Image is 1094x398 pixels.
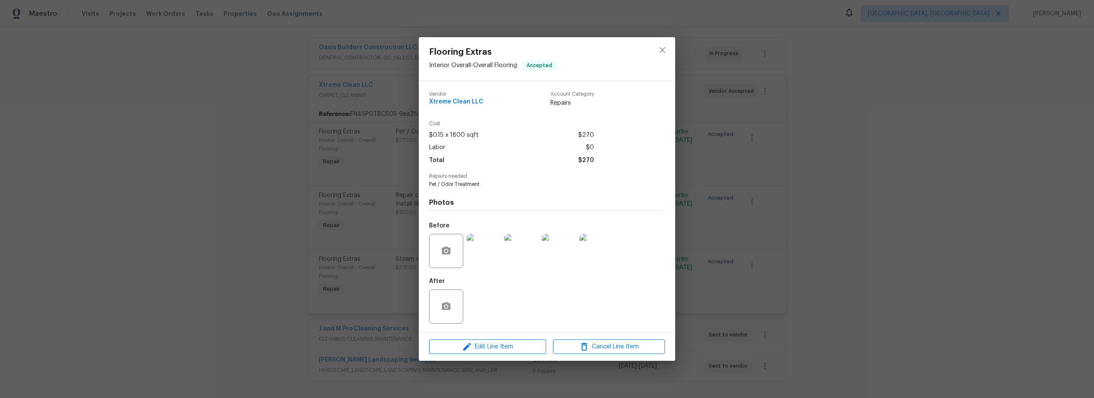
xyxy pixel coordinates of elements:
span: Accepted [523,61,556,70]
h5: Before [429,223,450,229]
span: Repairs [550,99,594,107]
h5: After [429,278,445,284]
span: Vendor [429,91,483,97]
span: $0.15 x 1800 sqft [429,129,479,142]
span: Cancel Line Item [556,342,662,352]
button: Edit Line Item [429,339,546,354]
span: Account Category [550,91,594,97]
h4: Photos [429,198,665,207]
span: Flooring Extras [429,47,556,57]
span: $270 [578,154,594,167]
span: Total [429,154,444,167]
span: $270 [578,129,594,142]
span: $0 [586,142,594,154]
span: Xtreme Clean LLC [429,99,483,105]
span: Labor [429,142,445,154]
span: Interior Overall - Overall Flooring [429,62,517,68]
button: Cancel Line Item [553,339,665,354]
span: Repairs needed [429,174,665,179]
span: Pet / Odor Treatment [429,181,641,188]
span: Edit Line Item [432,342,544,352]
button: close [652,40,673,60]
span: Cost [429,121,594,127]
